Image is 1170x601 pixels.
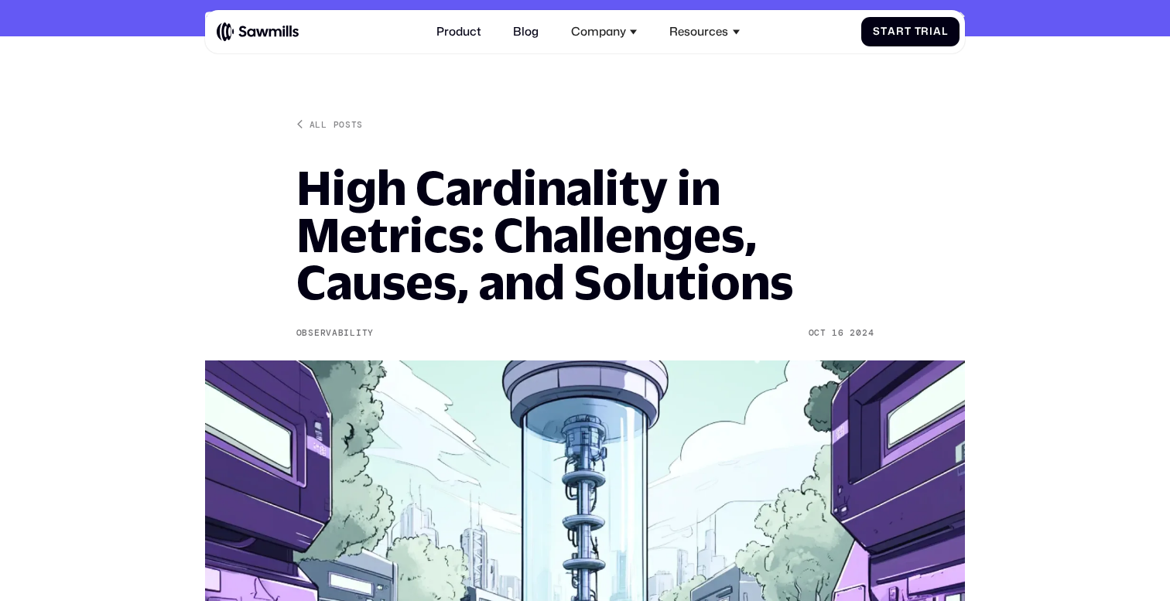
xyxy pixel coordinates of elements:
div: Resources [669,25,728,39]
span: l [942,26,948,38]
div: Company [563,16,646,48]
span: t [905,26,912,38]
span: r [896,26,905,38]
div: Oct [809,328,826,339]
div: All posts [310,118,363,130]
span: r [921,26,929,38]
span: a [888,26,896,38]
a: Blog [505,16,548,48]
a: All posts [296,118,363,130]
span: S [873,26,881,38]
a: Product [427,16,490,48]
div: Company [571,25,626,39]
div: Resources [661,16,748,48]
div: 2024 [850,328,874,339]
span: T [915,26,922,38]
a: StartTrial [861,17,960,47]
div: 16 [832,328,843,339]
span: t [881,26,888,38]
span: i [929,26,933,38]
span: a [933,26,942,38]
div: Observability [296,328,374,339]
h1: High Cardinality in Metrics: Challenges, Causes, and Solutions [296,164,874,306]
